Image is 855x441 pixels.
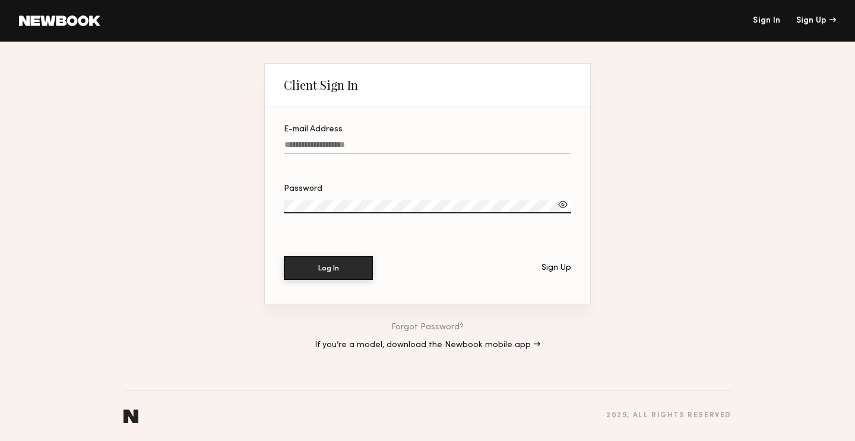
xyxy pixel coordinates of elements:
[284,78,358,92] div: Client Sign In
[284,256,373,280] button: Log In
[606,412,731,420] div: 2025 , all rights reserved
[541,264,571,272] div: Sign Up
[315,341,540,349] a: If you’re a model, download the Newbook mobile app →
[753,17,780,25] a: Sign In
[284,125,571,134] div: E-mail Address
[284,140,571,154] input: E-mail Address
[796,17,836,25] div: Sign Up
[391,323,464,332] a: Forgot Password?
[284,185,571,193] div: Password
[284,200,571,213] input: Password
